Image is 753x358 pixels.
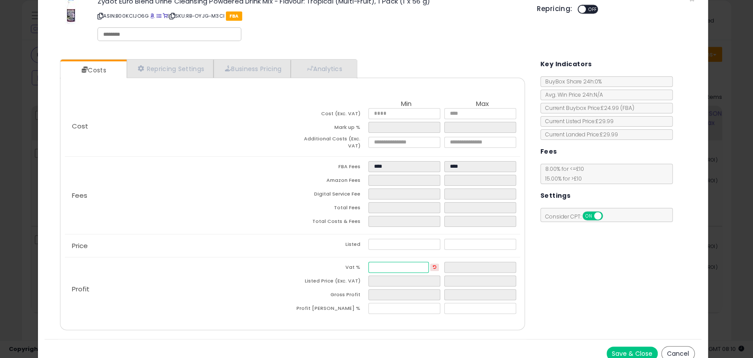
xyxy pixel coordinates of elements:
span: Current Buybox Price: [541,104,634,112]
span: £24.99 [601,104,634,112]
span: FBA [226,11,242,21]
a: All offer listings [157,12,161,19]
td: Gross Profit [292,289,368,303]
p: ASIN: B00KCIJO6G | SKU: RB-OYJG-M3CI [97,9,524,23]
p: Profit [65,286,292,293]
h5: Repricing: [537,5,572,12]
td: Total Fees [292,202,368,216]
a: Analytics [291,60,356,78]
span: OFF [586,6,600,13]
span: BuyBox Share 24h: 0% [541,78,602,85]
td: Mark up % [292,122,368,136]
td: Total Costs & Fees [292,216,368,230]
span: Consider CPT: [541,213,614,220]
th: Max [444,100,520,108]
td: Profit [PERSON_NAME] % [292,303,368,317]
a: BuyBox page [150,12,155,19]
a: Your listing only [163,12,168,19]
span: 8.00 % for <= £10 [541,165,584,182]
span: ( FBA ) [620,104,634,112]
td: Listed Price (Exc. VAT) [292,275,368,289]
span: ON [583,212,594,220]
td: FBA Fees [292,161,368,175]
p: Cost [65,123,292,130]
a: Business Pricing [214,60,291,78]
td: Vat % [292,262,368,275]
h5: Key Indicators [540,59,592,70]
p: Price [65,242,292,249]
h5: Fees [540,146,557,157]
td: Digital Service Fee [292,188,368,202]
td: Additional Costs (Exc. VAT) [292,136,368,152]
span: Current Landed Price: £29.99 [541,131,618,138]
a: Costs [60,61,126,79]
p: Fees [65,192,292,199]
span: Current Listed Price: £29.99 [541,117,614,125]
span: 15.00 % for > £10 [541,175,582,182]
td: Amazon Fees [292,175,368,188]
span: OFF [601,212,615,220]
span: Avg. Win Price 24h: N/A [541,91,603,98]
td: Cost (Exc. VAT) [292,108,368,122]
th: Min [368,100,444,108]
h5: Settings [540,190,570,201]
td: Listed [292,239,368,252]
a: Repricing Settings [127,60,214,78]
